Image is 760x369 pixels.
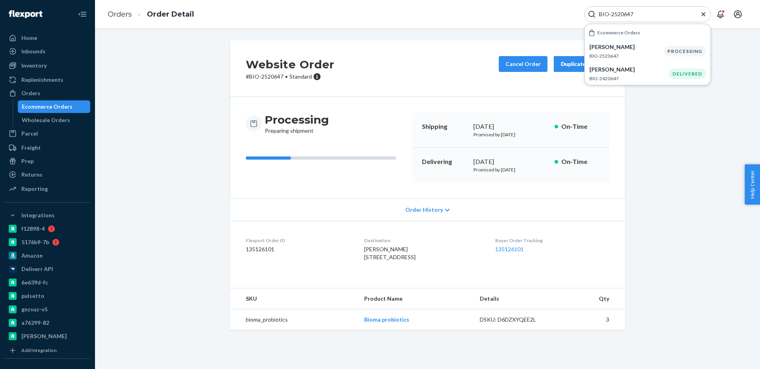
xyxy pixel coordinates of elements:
[5,263,90,275] a: Deliverr API
[9,10,42,18] img: Flexport logo
[21,130,38,137] div: Parcel
[554,56,609,72] button: Duplicate Order
[21,89,40,97] div: Orders
[22,103,72,111] div: Ecommerce Orders
[21,34,37,42] div: Home
[589,75,669,82] p: BIO-2420647
[246,237,351,244] dt: Flexport Order ID
[561,157,600,166] p: On-Time
[422,122,467,131] p: Shipping
[364,316,409,323] a: Bioma probiotics
[21,144,41,152] div: Freight
[560,60,602,68] div: Duplicate Order
[473,166,548,173] p: Promised by [DATE]
[5,168,90,181] a: Returns
[5,236,90,249] a: 5176b9-7b
[473,157,548,166] div: [DATE]
[5,290,90,302] a: pulsetto
[473,131,548,138] p: Promised by [DATE]
[5,59,90,72] a: Inventory
[561,122,600,131] p: On-Time
[664,46,706,56] div: PROCESSING
[745,164,760,205] button: Help Center
[265,113,329,127] h3: Processing
[108,10,132,19] a: Orders
[147,10,194,19] a: Order Detail
[422,157,467,166] p: Delivering
[5,276,90,289] a: 6e639d-fc
[21,185,48,193] div: Reporting
[5,87,90,100] a: Orders
[21,319,49,327] div: a76299-82
[596,10,693,18] input: Search Input
[5,183,90,195] a: Reporting
[5,346,90,355] a: Add Integration
[21,332,67,340] div: [PERSON_NAME]
[589,43,664,51] p: [PERSON_NAME]
[21,292,44,300] div: pulsetto
[588,10,596,18] svg: Search Icon
[21,279,48,286] div: 6e639d-fc
[21,225,45,233] div: f12898-4
[21,157,34,165] div: Prep
[495,237,609,244] dt: Buyer Order Tracking
[21,252,43,260] div: Amazon
[473,122,548,131] div: [DATE]
[5,249,90,262] a: Amazon
[246,73,334,81] p: # BIO-2520647
[74,6,90,22] button: Close Navigation
[5,155,90,168] a: Prep
[5,141,90,154] a: Freight
[21,47,46,55] div: Inbounds
[246,245,351,253] dd: 135126101
[21,76,63,84] div: Replenishments
[364,237,482,244] dt: Destination
[405,206,443,214] span: Order History
[5,209,90,222] button: Integrations
[560,288,625,309] th: Qty
[480,316,554,324] div: DSKU: D6DZXYQEE2L
[265,113,329,135] div: Preparing shipment
[18,114,91,126] a: Wholesale Orders
[101,3,200,26] ol: breadcrumbs
[499,56,547,72] button: Cancel Order
[285,73,288,80] span: •
[712,6,728,22] button: Open notifications
[21,305,47,313] div: gnzsuz-v5
[699,10,707,19] button: Close Search
[5,127,90,140] a: Parcel
[560,309,625,330] td: 3
[597,30,640,35] h6: Ecommerce Orders
[230,288,358,309] th: SKU
[5,330,90,343] a: [PERSON_NAME]
[21,265,53,273] div: Deliverr API
[5,73,90,86] a: Replenishments
[358,288,473,309] th: Product Name
[21,238,49,246] div: 5176b9-7b
[589,66,669,73] p: [PERSON_NAME]
[22,116,70,124] div: Wholesale Orders
[730,6,746,22] button: Open account menu
[21,62,47,70] div: Inventory
[18,100,91,113] a: Ecommerce Orders
[473,288,560,309] th: Details
[5,32,90,44] a: Home
[364,246,416,260] span: [PERSON_NAME] [STREET_ADDRESS]
[589,53,664,59] p: BIO-2520647
[246,56,334,73] h2: Website Order
[21,347,57,354] div: Add Integration
[495,246,524,252] a: 135126101
[5,45,90,58] a: Inbounds
[5,303,90,316] a: gnzsuz-v5
[289,73,312,80] span: Standard
[21,211,55,219] div: Integrations
[21,171,42,179] div: Returns
[5,222,90,235] a: f12898-4
[5,316,90,329] a: a76299-82
[669,68,706,79] div: DELIVERED
[230,309,358,330] td: bioma_probiotics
